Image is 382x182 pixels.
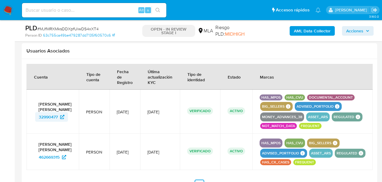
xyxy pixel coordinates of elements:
[43,33,115,38] a: 63c755ca49be479287dd7135f60570c6
[335,7,369,13] p: andres.vilosio@mercadolibre.com
[276,7,310,13] span: Accesos rápidos
[147,7,149,13] span: s
[25,33,42,38] b: Person ID
[225,31,245,37] span: MIDHIGH
[25,23,37,33] b: PLD
[198,28,213,34] div: MLA
[290,26,335,36] button: AML Data Collector
[316,7,321,13] a: Notificaciones
[294,26,331,36] b: AML Data Collector
[152,6,164,14] button: search-icon
[37,26,99,32] span: # MJfMRXMksDDXpfUiwDS4xXT4
[346,26,363,36] span: Acciones
[342,26,374,36] button: Acciones
[139,7,144,13] span: Alt
[215,24,257,37] span: Riesgo PLD:
[26,48,372,54] h2: Usuarios Asociados
[22,6,166,14] input: Buscar usuario o caso...
[371,7,377,13] a: Salir
[369,14,379,19] span: 3.160.0
[142,25,195,37] p: OPEN - IN REVIEW STAGE I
